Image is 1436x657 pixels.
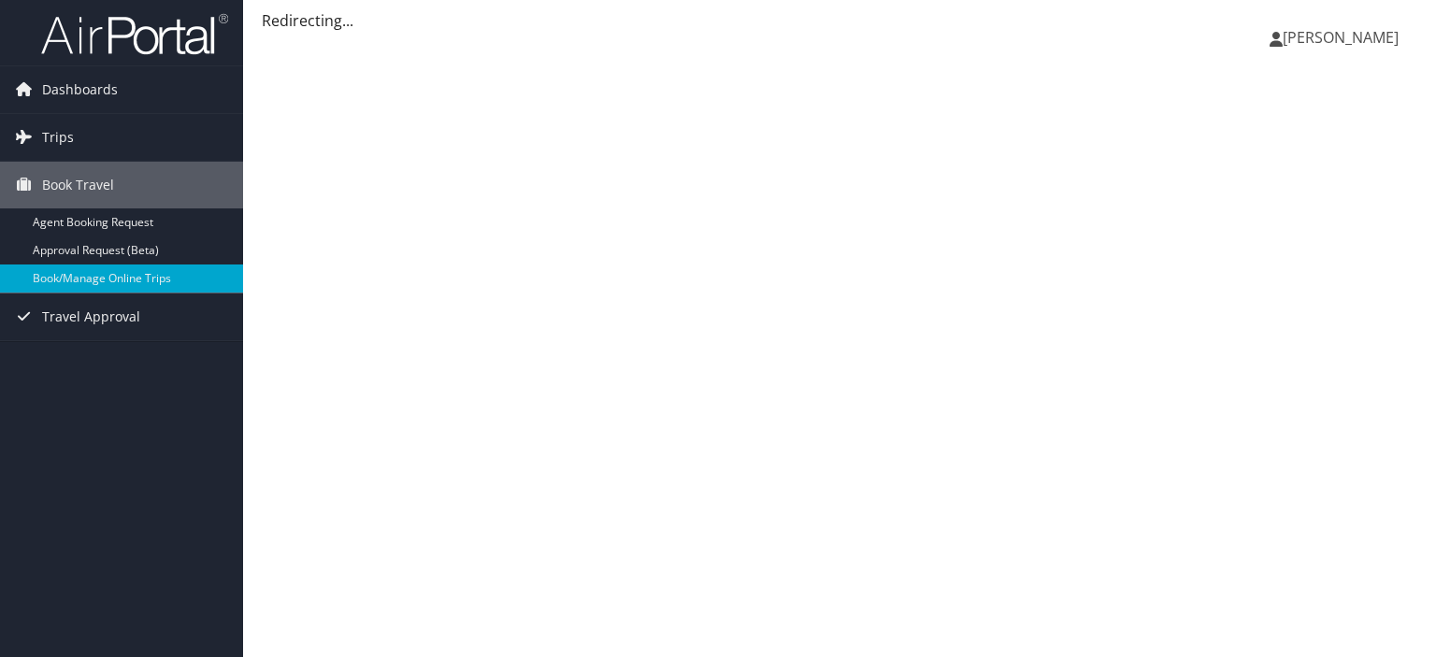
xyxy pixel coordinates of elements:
[1283,27,1399,48] span: [PERSON_NAME]
[41,12,228,56] img: airportal-logo.png
[42,162,114,208] span: Book Travel
[42,66,118,113] span: Dashboards
[262,9,1417,32] div: Redirecting...
[1270,9,1417,65] a: [PERSON_NAME]
[42,293,140,340] span: Travel Approval
[42,114,74,161] span: Trips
